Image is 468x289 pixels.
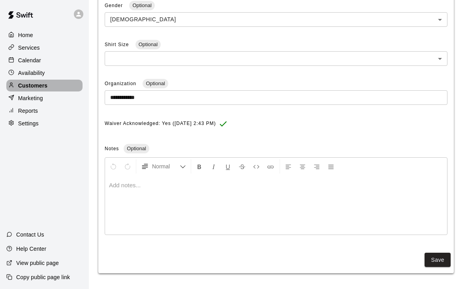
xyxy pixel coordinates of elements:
p: Availability [18,69,45,77]
button: Format Underline [221,159,235,173]
button: Center Align [296,159,309,173]
button: Right Align [310,159,323,173]
button: Undo [107,159,120,173]
span: Gender [105,3,124,8]
span: Normal [152,162,180,170]
p: View public page [16,259,59,267]
p: Services [18,44,40,52]
span: Optional [135,41,161,47]
span: Organization [105,81,138,86]
a: Services [6,42,83,54]
button: Formatting Options [138,159,189,173]
button: Left Align [282,159,295,173]
button: Insert Link [264,159,277,173]
span: Waiver Acknowledged: Yes ([DATE] 2:43 PM) [105,117,216,130]
div: [DEMOGRAPHIC_DATA] [105,12,447,27]
button: Justify Align [324,159,338,173]
a: Customers [6,80,83,91]
a: Calendar [6,54,83,66]
p: Customers [18,82,47,89]
button: Format Strikethrough [235,159,249,173]
p: Marketing [18,94,43,102]
a: Home [6,29,83,41]
p: Reports [18,107,38,115]
p: Settings [18,119,39,127]
span: Optional [124,145,149,151]
span: Shirt Size [105,42,131,47]
button: Save [425,253,451,267]
p: Help Center [16,245,46,253]
p: Home [18,31,33,39]
span: Notes [105,146,119,151]
p: Copy public page link [16,273,70,281]
button: Redo [121,159,134,173]
a: Reports [6,105,83,117]
button: Insert Code [250,159,263,173]
span: Optional [129,2,154,8]
p: Contact Us [16,231,44,239]
button: Format Bold [193,159,206,173]
button: Format Italics [207,159,220,173]
a: Marketing [6,92,83,104]
a: Availability [6,67,83,79]
p: Calendar [18,56,41,64]
a: Settings [6,117,83,129]
span: Optional [143,80,168,86]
